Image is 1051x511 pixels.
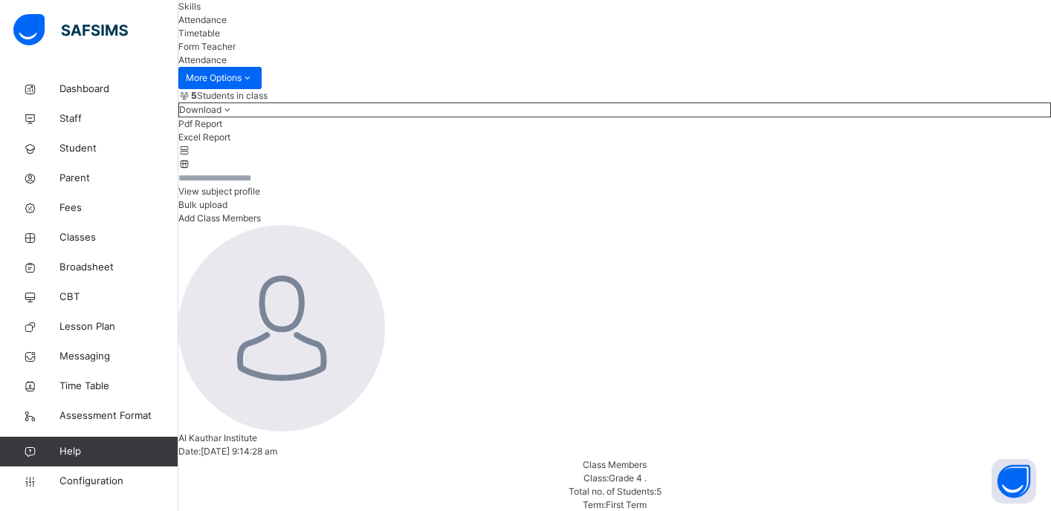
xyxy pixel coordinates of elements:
span: Lesson Plan [59,319,178,334]
span: [DATE] 9:14:28 am [201,446,277,457]
span: View subject profile [178,186,260,197]
span: Broadsheet [59,260,178,275]
li: dropdown-list-item-null-1 [178,131,1051,144]
span: 5 [656,486,662,497]
span: Students in class [191,89,268,102]
img: safsims [13,14,128,45]
span: Configuration [59,474,178,489]
button: Open asap [992,459,1036,504]
span: Download [179,104,221,115]
span: Class: [583,472,609,484]
span: Dashboard [59,82,178,97]
span: Assessment Format [59,409,178,423]
span: Add Class Members [178,212,261,224]
span: Messaging [59,349,178,364]
span: Bulk upload [178,199,227,210]
span: Skills [178,1,201,12]
span: Staff [59,111,178,126]
span: Time Table [59,379,178,394]
span: Class Members [583,459,647,470]
span: Classes [59,230,178,245]
span: First Term [606,499,647,510]
span: Term: [583,499,606,510]
span: CBT [59,290,178,305]
span: Help [59,444,178,459]
span: Total no. of Students: [569,486,656,497]
span: Form Teacher [178,41,236,52]
span: More Options [186,71,254,85]
span: Student [59,141,178,156]
span: Fees [59,201,178,215]
span: Parent [59,171,178,186]
span: Al Kauthar Institute [178,432,257,443]
span: Attendance [178,14,227,25]
span: Grade 4 . [609,472,647,484]
b: 5 [191,90,197,101]
span: Date: [178,446,201,457]
img: default.svg [178,225,385,432]
li: dropdown-list-item-null-0 [178,117,1051,131]
span: Attendance [178,54,227,65]
span: Timetable [178,27,220,39]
